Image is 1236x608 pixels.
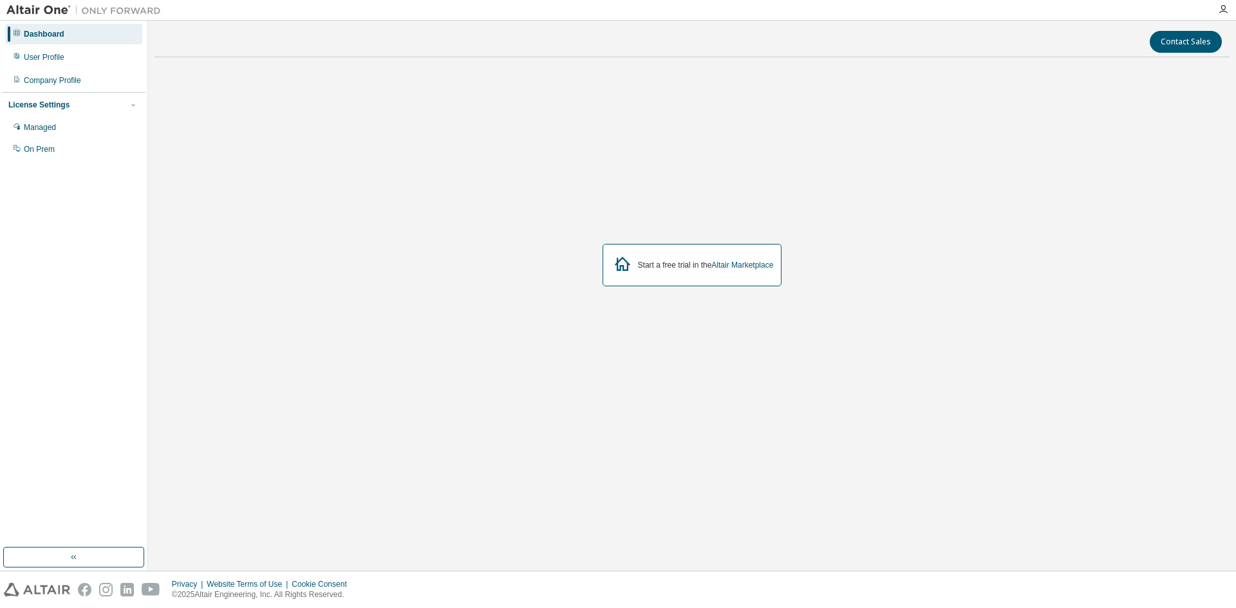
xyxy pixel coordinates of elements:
button: Contact Sales [1150,31,1222,53]
div: Cookie Consent [292,579,354,589]
div: License Settings [8,100,70,110]
p: © 2025 Altair Engineering, Inc. All Rights Reserved. [172,589,355,600]
a: Altair Marketplace [711,261,773,270]
div: Start a free trial in the [638,260,774,270]
img: facebook.svg [78,583,91,596]
div: On Prem [24,144,55,154]
img: linkedin.svg [120,583,134,596]
div: Website Terms of Use [207,579,292,589]
div: Dashboard [24,29,64,39]
img: altair_logo.svg [4,583,70,596]
div: Privacy [172,579,207,589]
div: Managed [24,122,56,133]
img: Altair One [6,4,167,17]
div: Company Profile [24,75,81,86]
img: youtube.svg [142,583,160,596]
img: instagram.svg [99,583,113,596]
div: User Profile [24,52,64,62]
